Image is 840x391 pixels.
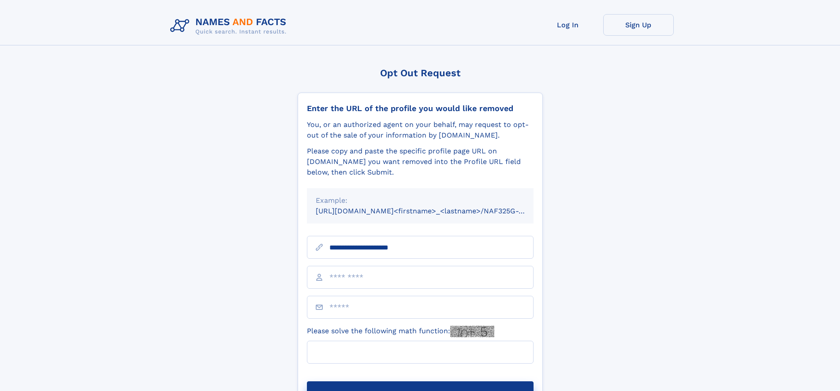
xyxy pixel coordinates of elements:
div: Enter the URL of the profile you would like removed [307,104,534,113]
a: Sign Up [603,14,674,36]
div: Example: [316,195,525,206]
a: Log In [533,14,603,36]
small: [URL][DOMAIN_NAME]<firstname>_<lastname>/NAF325G-xxxxxxxx [316,207,550,215]
label: Please solve the following math function: [307,326,494,337]
div: Opt Out Request [298,67,543,78]
div: Please copy and paste the specific profile page URL on [DOMAIN_NAME] you want removed into the Pr... [307,146,534,178]
img: Logo Names and Facts [167,14,294,38]
div: You, or an authorized agent on your behalf, may request to opt-out of the sale of your informatio... [307,119,534,141]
